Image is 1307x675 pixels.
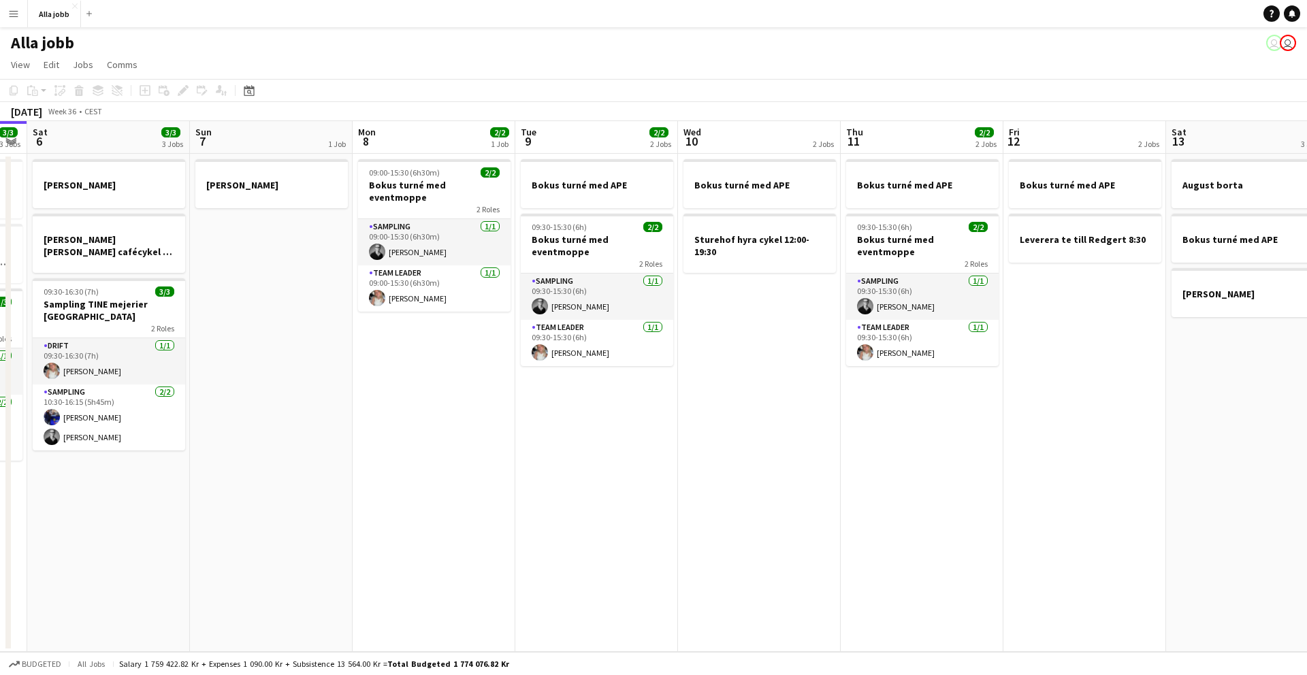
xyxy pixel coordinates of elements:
[683,126,701,138] span: Wed
[7,657,63,672] button: Budgeted
[1009,126,1020,138] span: Fri
[358,126,376,138] span: Mon
[387,659,509,669] span: Total Budgeted 1 774 076.82 kr
[975,139,997,149] div: 2 Jobs
[846,159,999,208] app-job-card: Bokus turné med APE
[846,179,999,191] h3: Bokus turné med APE
[328,139,346,149] div: 1 Job
[31,133,48,149] span: 6
[521,233,673,258] h3: Bokus turné med eventmoppe
[33,233,185,258] h3: [PERSON_NAME] [PERSON_NAME] cafécykel - sthlm, [GEOGRAPHIC_DATA], cph
[358,265,511,312] app-card-role: Team Leader1/109:00-15:30 (6h30m)[PERSON_NAME]
[846,233,999,258] h3: Bokus turné med eventmoppe
[477,204,500,214] span: 2 Roles
[649,127,668,137] span: 2/2
[639,259,662,269] span: 2 Roles
[162,139,183,149] div: 3 Jobs
[1266,35,1282,51] app-user-avatar: August Löfgren
[490,127,509,137] span: 2/2
[38,56,65,73] a: Edit
[1009,214,1161,263] app-job-card: Leverera te till Redgert 8:30
[155,286,174,297] span: 3/3
[521,214,673,366] app-job-card: 09:30-15:30 (6h)2/2Bokus turné med eventmoppe2 RolesSampling1/109:30-15:30 (6h)[PERSON_NAME]Team ...
[975,127,994,137] span: 2/2
[44,59,59,71] span: Edit
[195,159,348,208] app-job-card: [PERSON_NAME]
[358,179,511,203] h3: Bokus turné med eventmoppe
[369,167,440,178] span: 09:00-15:30 (6h30m)
[1007,133,1020,149] span: 12
[358,159,511,312] app-job-card: 09:00-15:30 (6h30m)2/2Bokus turné med eventmoppe2 RolesSampling1/109:00-15:30 (6h30m)[PERSON_NAME...
[1169,133,1187,149] span: 13
[683,233,836,258] h3: Sturehof hyra cykel 12:00-19:30
[101,56,143,73] a: Comms
[650,139,671,149] div: 2 Jobs
[521,159,673,208] app-job-card: Bokus turné med APE
[532,222,587,232] span: 09:30-15:30 (6h)
[521,179,673,191] h3: Bokus turné med APE
[33,214,185,273] app-job-card: [PERSON_NAME] [PERSON_NAME] cafécykel - sthlm, [GEOGRAPHIC_DATA], cph
[521,320,673,366] app-card-role: Team Leader1/109:30-15:30 (6h)[PERSON_NAME]
[683,214,836,273] app-job-card: Sturehof hyra cykel 12:00-19:30
[33,384,185,450] app-card-role: Sampling2/210:30-16:15 (5h45m)[PERSON_NAME][PERSON_NAME]
[521,274,673,320] app-card-role: Sampling1/109:30-15:30 (6h)[PERSON_NAME]
[11,105,42,118] div: [DATE]
[107,59,138,71] span: Comms
[11,33,74,53] h1: Alla jobb
[11,59,30,71] span: View
[1009,179,1161,191] h3: Bokus turné med APE
[519,133,536,149] span: 9
[75,659,108,669] span: All jobs
[193,133,212,149] span: 7
[73,59,93,71] span: Jobs
[846,214,999,366] app-job-card: 09:30-15:30 (6h)2/2Bokus turné med eventmoppe2 RolesSampling1/109:30-15:30 (6h)[PERSON_NAME]Team ...
[44,286,99,297] span: 09:30-16:30 (7h)
[195,126,212,138] span: Sun
[33,278,185,450] app-job-card: 09:30-16:30 (7h)3/3Sampling TINE mejerier [GEOGRAPHIC_DATA]2 RolesDrift1/109:30-16:30 (7h)[PERSON...
[161,127,180,137] span: 3/3
[33,126,48,138] span: Sat
[1172,126,1187,138] span: Sat
[521,126,536,138] span: Tue
[491,139,509,149] div: 1 Job
[683,159,836,208] app-job-card: Bokus turné med APE
[5,56,35,73] a: View
[358,219,511,265] app-card-role: Sampling1/109:00-15:30 (6h30m)[PERSON_NAME]
[84,106,102,116] div: CEST
[195,179,348,191] h3: [PERSON_NAME]
[1138,139,1159,149] div: 2 Jobs
[969,222,988,232] span: 2/2
[481,167,500,178] span: 2/2
[1280,35,1296,51] app-user-avatar: Hedda Lagerbielke
[33,298,185,323] h3: Sampling TINE mejerier [GEOGRAPHIC_DATA]
[33,159,185,208] app-job-card: [PERSON_NAME]
[33,179,185,191] h3: [PERSON_NAME]
[45,106,79,116] span: Week 36
[844,133,863,149] span: 11
[813,139,834,149] div: 2 Jobs
[846,320,999,366] app-card-role: Team Leader1/109:30-15:30 (6h)[PERSON_NAME]
[119,659,509,669] div: Salary 1 759 422.82 kr + Expenses 1 090.00 kr + Subsistence 13 564.00 kr =
[67,56,99,73] a: Jobs
[681,133,701,149] span: 10
[22,659,61,669] span: Budgeted
[151,323,174,333] span: 2 Roles
[846,126,863,138] span: Thu
[683,179,836,191] h3: Bokus turné med APE
[1009,233,1161,246] h3: Leverera te till Redgert 8:30
[1009,159,1161,208] app-job-card: Bokus turné med APE
[33,338,185,384] app-card-role: Drift1/109:30-16:30 (7h)[PERSON_NAME]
